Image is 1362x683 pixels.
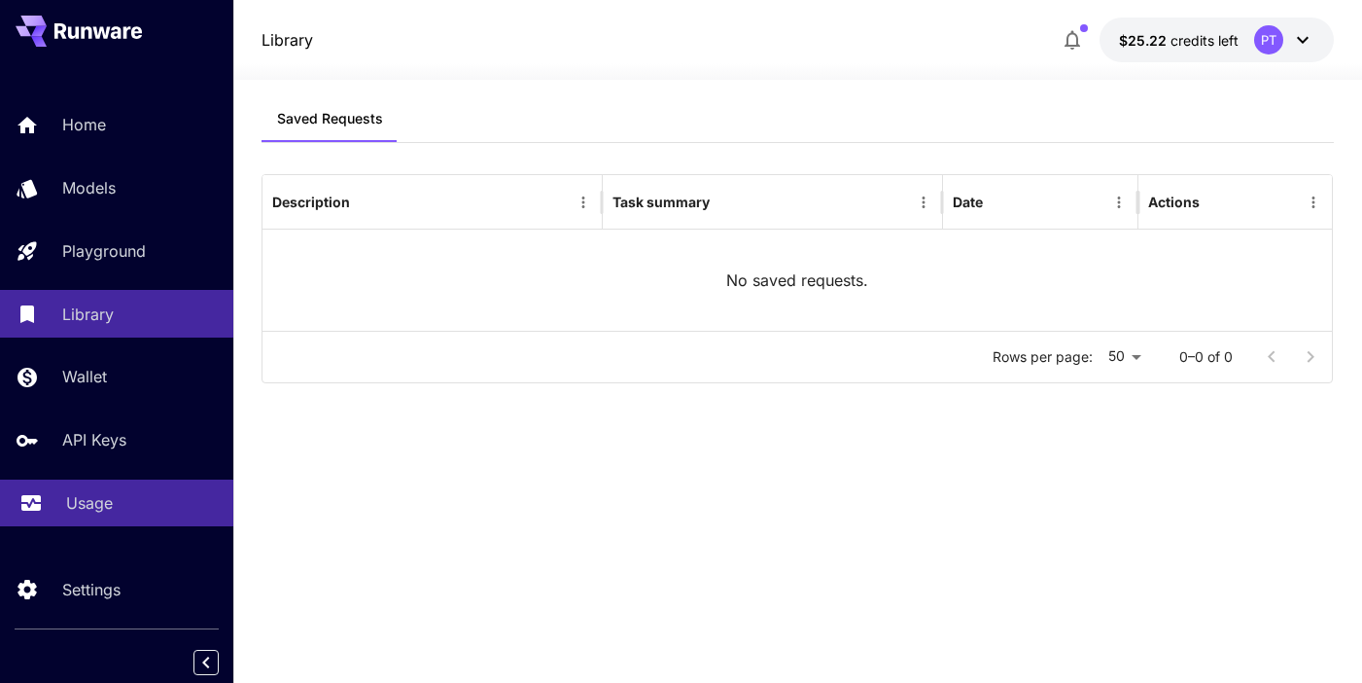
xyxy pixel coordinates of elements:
div: $25.21626 [1119,30,1239,51]
button: Sort [985,189,1012,216]
p: No saved requests. [726,269,868,292]
p: Library [62,303,114,326]
button: Sort [712,189,739,216]
p: API Keys [62,428,126,451]
p: Home [62,113,106,136]
p: Wallet [62,365,107,388]
button: Menu [570,189,597,216]
div: Actions [1148,194,1200,210]
div: Date [953,194,983,210]
p: Models [62,176,116,199]
div: Description [272,194,350,210]
div: Collapse sidebar [208,645,233,680]
p: Rows per page: [993,347,1093,367]
nav: breadcrumb [262,28,313,52]
p: 0–0 of 0 [1179,347,1233,367]
span: $25.22 [1119,32,1170,49]
button: Sort [352,189,379,216]
p: Settings [62,578,121,601]
button: $25.21626PT [1100,18,1334,62]
p: Usage [66,491,113,515]
button: Collapse sidebar [193,650,219,675]
span: Saved Requests [277,110,383,127]
button: Menu [1300,189,1327,216]
a: Library [262,28,313,52]
button: Menu [1105,189,1133,216]
div: Task summary [612,194,710,210]
div: 50 [1100,342,1148,371]
button: Menu [910,189,937,216]
div: PT [1254,25,1283,54]
span: credits left [1170,32,1239,49]
p: Playground [62,239,146,263]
